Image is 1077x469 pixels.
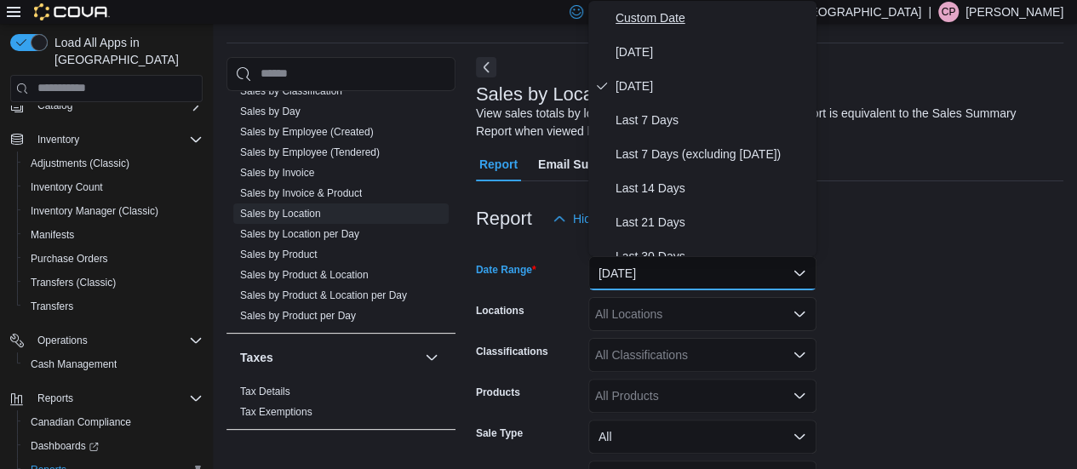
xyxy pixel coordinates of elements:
button: Inventory [31,129,86,150]
span: Transfers (Classic) [31,276,116,289]
a: Sales by Product [240,249,318,260]
button: Open list of options [793,348,806,362]
button: Catalog [31,95,79,116]
span: Inventory [37,133,79,146]
a: Adjustments (Classic) [24,153,136,174]
span: Catalog [31,95,203,116]
label: Date Range [476,263,536,277]
h3: Report [476,209,532,229]
span: Last 7 Days [616,110,810,130]
span: Manifests [31,228,74,242]
button: Inventory Count [17,175,209,199]
button: Catalog [3,94,209,117]
span: Purchase Orders [31,252,108,266]
span: Sales by Invoice & Product [240,186,362,200]
label: Locations [476,304,524,317]
a: Tax Exemptions [240,406,312,418]
button: Purchase Orders [17,247,209,271]
a: Sales by Invoice & Product [240,187,362,199]
span: Tax Exemptions [240,405,312,419]
a: Sales by Location per Day [240,228,359,240]
label: Classifications [476,345,548,358]
button: Transfers (Classic) [17,271,209,295]
span: Inventory Manager (Classic) [24,201,203,221]
span: Canadian Compliance [24,412,203,432]
span: Transfers [31,300,73,313]
a: Purchase Orders [24,249,115,269]
span: Sales by Day [240,105,301,118]
span: Operations [37,334,88,347]
span: Catalog [37,99,72,112]
button: Transfers [17,295,209,318]
a: Sales by Day [240,106,301,117]
span: Sales by Product [240,248,318,261]
a: Sales by Employee (Tendered) [240,146,380,158]
span: Transfers (Classic) [24,272,203,293]
span: Email Subscription [538,147,646,181]
button: Open list of options [793,307,806,321]
span: Canadian Compliance [31,415,131,429]
button: Operations [31,330,95,351]
span: Cash Management [24,354,203,375]
span: Sales by Employee (Tendered) [240,146,380,159]
div: Taxes [226,381,455,429]
span: CP [942,2,956,22]
span: Reports [31,388,203,409]
a: Dashboards [24,436,106,456]
span: Sales by Location per Day [240,227,359,241]
button: Cash Management [17,352,209,376]
a: Dashboards [17,434,209,458]
button: Reports [3,386,209,410]
span: Transfers [24,296,203,317]
span: [DATE] [616,42,810,62]
label: Sale Type [476,426,523,440]
span: Adjustments (Classic) [24,153,203,174]
span: Manifests [24,225,203,245]
p: [PERSON_NAME] [965,2,1063,22]
span: Purchase Orders [24,249,203,269]
h3: Sales by Location [476,84,624,105]
button: Reports [31,388,80,409]
span: Sales by Classification [240,84,342,98]
span: Inventory Manager (Classic) [31,204,158,218]
a: Inventory Count [24,177,110,197]
span: Operations [31,330,203,351]
a: Cash Management [24,354,123,375]
span: Last 30 Days [616,246,810,266]
a: Canadian Compliance [24,412,138,432]
a: Tax Details [240,386,290,398]
span: Reports [37,392,73,405]
a: Sales by Employee (Created) [240,126,374,138]
span: Dashboards [24,436,203,456]
a: Sales by Invoice [240,167,314,179]
a: Inventory Manager (Classic) [24,201,165,221]
button: Hide Parameters [546,202,669,236]
button: Manifests [17,223,209,247]
a: Sales by Product per Day [240,310,356,322]
span: Sales by Product & Location [240,268,369,282]
button: Adjustments (Classic) [17,152,209,175]
a: Manifests [24,225,81,245]
button: All [588,420,816,454]
h3: Taxes [240,349,273,366]
span: Last 7 Days (excluding [DATE]) [616,144,810,164]
button: Inventory Manager (Classic) [17,199,209,223]
span: Sales by Location [240,207,321,220]
p: | [928,2,931,22]
span: Sales by Product per Day [240,309,356,323]
button: Operations [3,329,209,352]
div: Cameron Palmer [938,2,959,22]
span: Sales by Employee (Created) [240,125,374,139]
span: Inventory [31,129,203,150]
p: Tokyo Smoke [GEOGRAPHIC_DATA] [723,2,922,22]
a: Transfers (Classic) [24,272,123,293]
div: View sales totals by location for a specified date range. This report is equivalent to the Sales ... [476,105,1055,140]
button: Next [476,57,496,77]
a: Sales by Product & Location [240,269,369,281]
label: Products [476,386,520,399]
span: Last 14 Days [616,178,810,198]
div: Sales [226,40,455,333]
span: Hide Parameters [573,210,662,227]
span: Tax Details [240,385,290,398]
span: Report [479,147,518,181]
